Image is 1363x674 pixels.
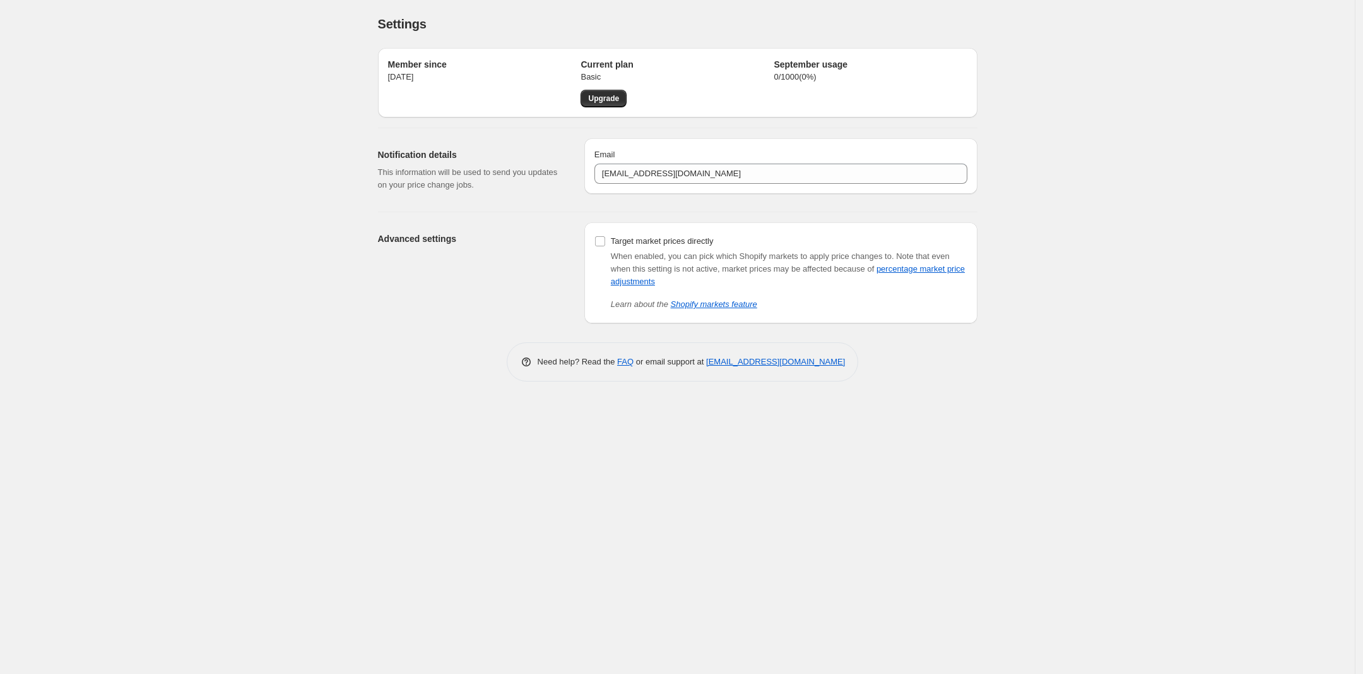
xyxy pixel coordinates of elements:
[581,71,774,83] p: Basic
[581,90,627,107] a: Upgrade
[581,58,774,71] h2: Current plan
[611,251,894,261] span: When enabled, you can pick which Shopify markets to apply price changes to.
[611,236,714,246] span: Target market prices directly
[611,251,965,286] span: Note that even when this setting is not active, market prices may be affected because of
[774,71,967,83] p: 0 / 1000 ( 0 %)
[378,166,564,191] p: This information will be used to send you updates on your price change jobs.
[611,299,757,309] i: Learn about the
[617,357,634,366] a: FAQ
[538,357,618,366] span: Need help? Read the
[634,357,706,366] span: or email support at
[378,17,427,31] span: Settings
[774,58,967,71] h2: September usage
[378,148,564,161] h2: Notification details
[378,232,564,245] h2: Advanced settings
[388,71,581,83] p: [DATE]
[706,357,845,366] a: [EMAIL_ADDRESS][DOMAIN_NAME]
[671,299,757,309] a: Shopify markets feature
[388,58,581,71] h2: Member since
[594,150,615,159] span: Email
[588,93,619,104] span: Upgrade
